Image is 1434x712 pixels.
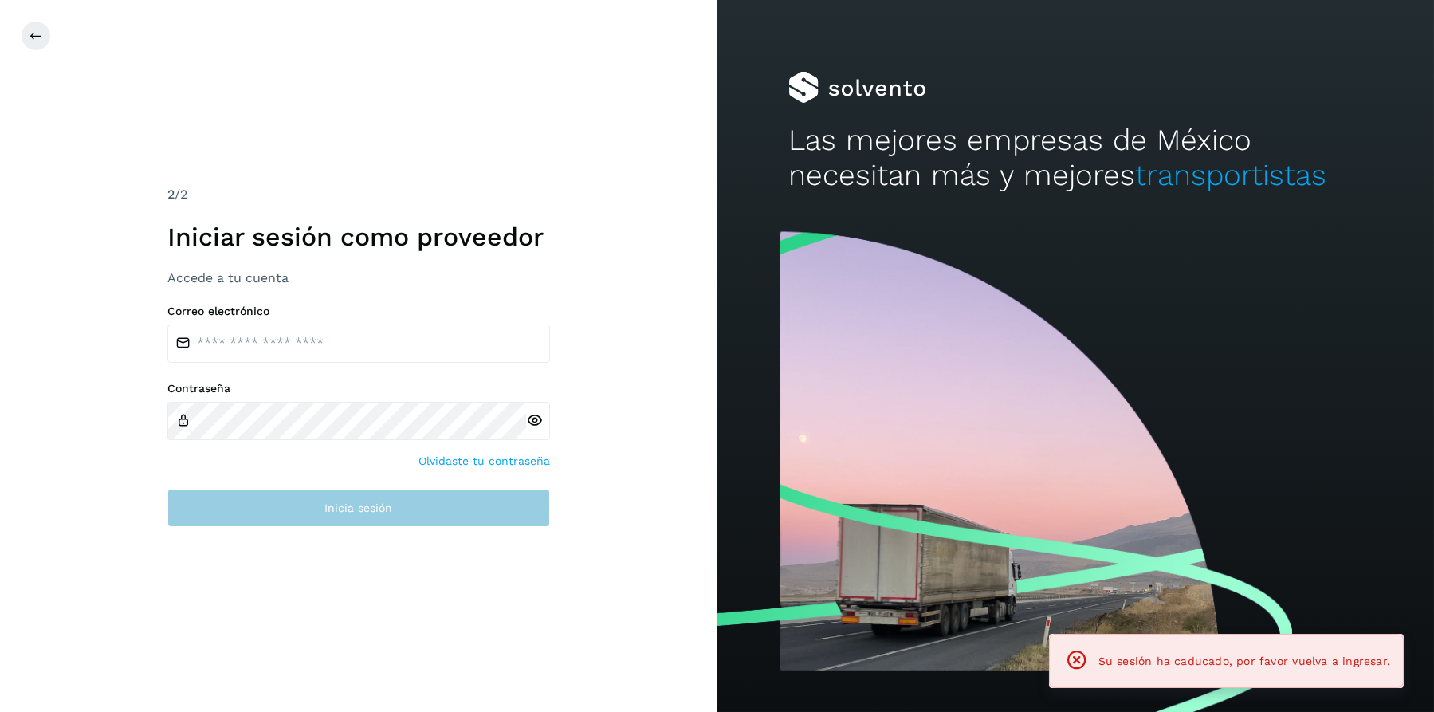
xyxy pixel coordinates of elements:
h1: Iniciar sesión como proveedor [167,222,550,252]
span: Su sesión ha caducado, por favor vuelva a ingresar. [1098,655,1390,667]
h3: Accede a tu cuenta [167,270,550,285]
label: Correo electrónico [167,305,550,318]
span: transportistas [1135,158,1326,192]
span: Inicia sesión [324,502,392,513]
span: 2 [167,187,175,202]
a: Olvidaste tu contraseña [418,453,550,470]
button: Inicia sesión [167,489,550,527]
div: /2 [167,185,550,204]
h2: Las mejores empresas de México necesitan más y mejores [788,123,1362,194]
label: Contraseña [167,382,550,395]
